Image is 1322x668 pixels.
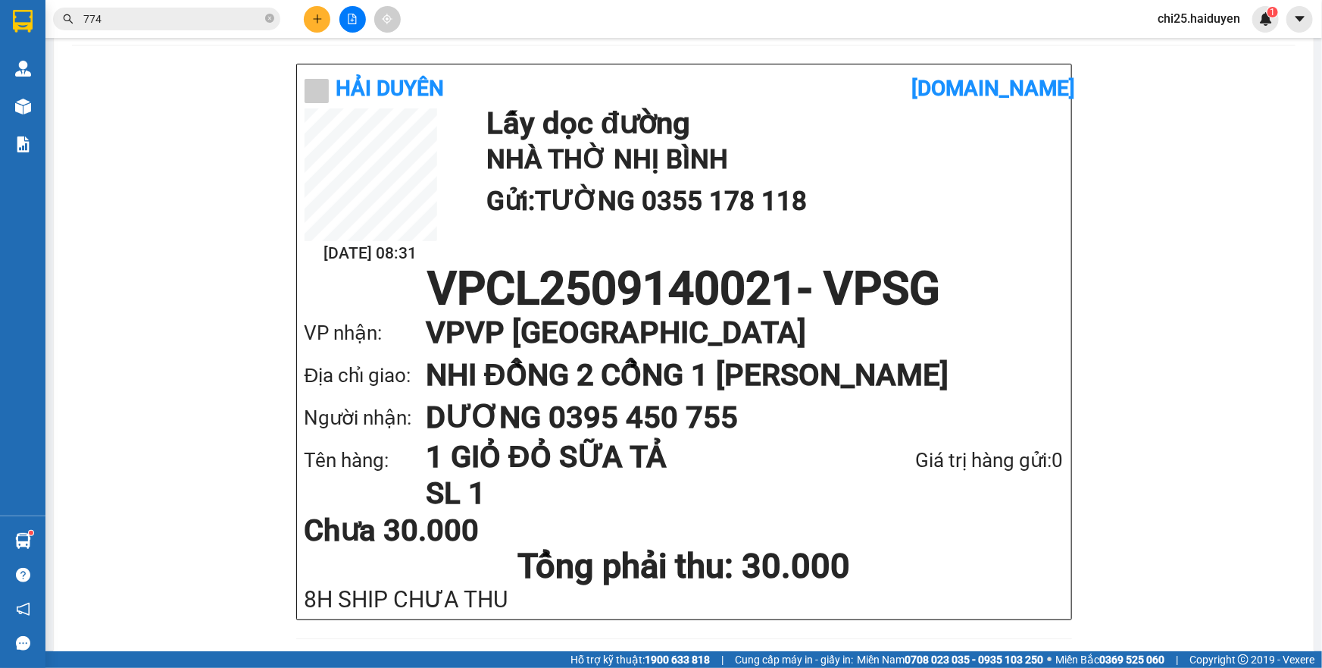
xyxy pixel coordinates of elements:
span: Hỗ trợ kỹ thuật: [570,651,710,668]
span: close-circle [265,14,274,23]
span: plus [312,14,323,24]
span: | [1176,651,1178,668]
span: 1 [1270,7,1275,17]
b: [DOMAIN_NAME] [911,76,1075,101]
span: | [721,651,724,668]
button: caret-down [1286,6,1313,33]
h1: VPCL2509140021 - VPSG [305,266,1064,312]
sup: 1 [1267,7,1278,17]
img: solution-icon [15,136,31,152]
span: ⚪️ [1047,657,1052,663]
span: aim [382,14,392,24]
div: VP nhận: [305,318,426,349]
span: search [63,14,73,24]
h1: DƯƠNG 0395 450 755 [426,397,1033,439]
h1: SL 1 [426,475,836,512]
button: aim [374,6,401,33]
div: Địa chỉ giao: [305,360,426,391]
h1: Gửi: TƯỜNG 0355 178 118 [486,180,1056,222]
h1: Lấy dọc đường [486,108,1056,139]
span: copyright [1238,654,1249,665]
strong: 0369 525 060 [1099,654,1164,666]
span: Miền Bắc [1055,651,1164,668]
img: icon-new-feature [1259,12,1273,26]
h1: Tổng phải thu: 30.000 [305,546,1064,587]
b: Hải Duyên [336,76,445,101]
span: Cung cấp máy in - giấy in: [735,651,853,668]
h1: VP VP [GEOGRAPHIC_DATA] [426,312,1033,354]
strong: 1900 633 818 [645,654,710,666]
span: chi25.haiduyen [1145,9,1252,28]
img: logo-vxr [13,10,33,33]
h2: NHÀ THỜ NHỊ BÌNH [486,139,1056,180]
img: warehouse-icon [15,533,31,549]
sup: 1 [29,531,33,535]
span: caret-down [1293,12,1307,26]
img: warehouse-icon [15,61,31,77]
strong: 0708 023 035 - 0935 103 250 [905,654,1043,666]
div: Người nhận: [305,403,426,434]
button: file-add [339,6,366,33]
div: 8H SHIP CHƯA THU [305,587,1064,612]
span: question-circle [16,568,30,582]
h1: 1 GIỎ ĐỎ SỮA TẢ [426,439,836,475]
div: Giá trị hàng gửi: 0 [836,445,1064,476]
div: Chưa 30.000 [305,516,555,546]
span: notification [16,602,30,616]
span: close-circle [265,12,274,27]
div: Tên hàng: [305,445,426,476]
button: plus [304,6,330,33]
img: warehouse-icon [15,99,31,114]
span: message [16,636,30,651]
input: Tìm tên, số ĐT hoặc mã đơn [83,11,262,27]
span: Miền Nam [857,651,1043,668]
h2: [DATE] 08:31 [305,241,437,266]
h1: NHI ĐỒNG 2 CỔNG 1 [PERSON_NAME] [426,354,1033,397]
span: file-add [347,14,358,24]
